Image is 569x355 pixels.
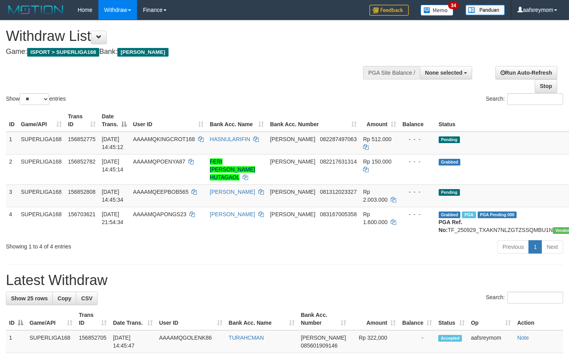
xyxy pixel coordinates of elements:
span: [PERSON_NAME] [117,48,168,57]
th: ID: activate to sort column descending [6,308,26,330]
input: Search: [507,93,563,105]
a: CSV [76,292,98,305]
img: panduan.png [465,5,505,15]
td: SUPERLIGA168 [18,207,65,237]
img: MOTION_logo.png [6,4,66,16]
label: Show entries [6,93,66,105]
a: Next [541,240,563,254]
span: Rp 2.003.000 [363,189,387,203]
a: 1 [528,240,542,254]
label: Search: [486,93,563,105]
h1: Latest Withdraw [6,272,563,288]
th: Amount: activate to sort column ascending [360,109,399,132]
td: 3 [6,184,18,207]
h1: Withdraw List [6,28,371,44]
span: Marked by aafchhiseyha [462,212,476,218]
span: [DATE] 14:45:34 [102,189,124,203]
span: ISPORT > SUPERLIGA168 [27,48,99,57]
span: Pending [439,136,460,143]
th: ID [6,109,18,132]
span: None selected [425,70,462,76]
th: Bank Acc. Name: activate to sort column ascending [207,109,267,132]
span: Copy 081312023327 to clipboard [320,189,357,195]
a: [PERSON_NAME] [210,211,255,217]
span: [PERSON_NAME] [270,189,315,195]
a: [PERSON_NAME] [210,189,255,195]
td: SUPERLIGA168 [18,154,65,184]
span: [PERSON_NAME] [270,158,315,165]
th: Trans ID: activate to sort column ascending [76,308,110,330]
th: Date Trans.: activate to sort column descending [99,109,130,132]
div: - - - [402,158,432,166]
span: Grabbed [439,212,461,218]
a: Run Auto-Refresh [495,66,557,79]
img: Feedback.jpg [369,5,409,16]
span: Copy 085601909146 to clipboard [301,342,337,349]
td: [DATE] 14:45:47 [110,330,156,353]
td: 2 [6,154,18,184]
div: - - - [402,188,432,196]
span: Rp 512.000 [363,136,391,142]
span: Copy 082287497063 to clipboard [320,136,357,142]
span: AAAAMQPOENYA87 [133,158,185,165]
span: Show 25 rows [11,295,48,302]
span: [PERSON_NAME] [270,136,315,142]
span: Copy 083167005358 to clipboard [320,211,357,217]
button: None selected [420,66,472,79]
div: Showing 1 to 4 of 4 entries [6,239,231,250]
div: - - - [402,135,432,143]
td: - [399,330,435,353]
label: Search: [486,292,563,303]
th: Balance [399,109,436,132]
th: Date Trans.: activate to sort column ascending [110,308,156,330]
span: 156703621 [68,211,96,217]
span: Rp 1.600.000 [363,211,387,225]
span: CSV [81,295,93,302]
a: FERI [PERSON_NAME] HUTAGAOL [210,158,255,180]
td: 4 [6,207,18,237]
span: Copy [57,295,71,302]
span: Accepted [438,335,462,342]
b: PGA Ref. No: [439,219,462,233]
th: User ID: activate to sort column ascending [130,109,207,132]
span: [DATE] 14:45:12 [102,136,124,150]
td: AAAAMQGOLENK86 [156,330,226,353]
th: Status: activate to sort column ascending [435,308,468,330]
td: SUPERLIGA168 [26,330,76,353]
span: 156852775 [68,136,96,142]
th: Bank Acc. Number: activate to sort column ascending [298,308,349,330]
th: Trans ID: activate to sort column ascending [65,109,99,132]
th: Game/API: activate to sort column ascending [18,109,65,132]
td: SUPERLIGA168 [18,132,65,155]
span: Copy 082217631314 to clipboard [320,158,357,165]
th: User ID: activate to sort column ascending [156,308,226,330]
span: Grabbed [439,159,461,166]
td: aafsreymom [468,330,514,353]
span: 34 [448,2,459,9]
th: Op: activate to sort column ascending [468,308,514,330]
div: - - - [402,210,432,218]
select: Showentries [20,93,49,105]
a: Previous [497,240,529,254]
th: Amount: activate to sort column ascending [349,308,399,330]
a: Stop [535,79,557,93]
span: Pending [439,189,460,196]
a: HASNULARIFIN [210,136,250,142]
a: TURAHCMAN [229,335,264,341]
th: Balance: activate to sort column ascending [399,308,435,330]
td: 1 [6,132,18,155]
td: 1 [6,330,26,353]
span: [DATE] 14:45:14 [102,158,124,173]
th: Action [514,308,563,330]
span: Rp 150.000 [363,158,391,165]
a: Show 25 rows [6,292,53,305]
input: Search: [507,292,563,303]
th: Bank Acc. Name: activate to sort column ascending [226,308,298,330]
span: [PERSON_NAME] [301,335,346,341]
span: AAAAMQEEPBOB565 [133,189,189,195]
span: 156852808 [68,189,96,195]
span: AAAAMQAPONGS23 [133,211,186,217]
span: AAAAMQKINGCROT168 [133,136,195,142]
span: 156852782 [68,158,96,165]
a: Note [517,335,529,341]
